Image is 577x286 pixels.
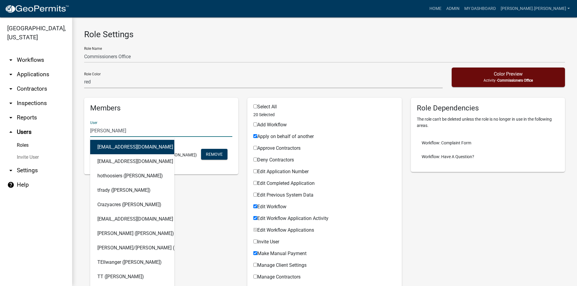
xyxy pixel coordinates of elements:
input: Edit Application Number [253,169,257,173]
button: tfrady ([PERSON_NAME]) [90,183,174,197]
button: hothoosiers ([PERSON_NAME]) [90,169,174,183]
a: Admin [444,3,462,14]
button: Remove [201,149,227,160]
span: Make Manual Payment [257,251,307,256]
div: Workflow Applications [253,263,395,270]
input: Edit Workflow [253,204,257,208]
p: Activity - [456,78,560,83]
div: Workflow Applications [253,169,395,176]
input: Edit Workflow Applications [253,228,257,232]
i: arrow_drop_down [7,56,14,64]
li: Workflow: Have A Question? [417,150,559,164]
i: arrow_drop_down [7,85,14,92]
i: help [7,181,14,188]
a: [PERSON_NAME].[PERSON_NAME] [498,3,572,14]
h5: Color Preview [456,71,560,77]
input: Approve Contractors [253,146,257,150]
input: Apply on behalf of another [253,134,257,138]
button: TT ([PERSON_NAME]) [90,269,174,284]
div: Workflow Applications [253,275,395,282]
span: Edit Workflow [257,204,286,209]
label: Select All [253,104,277,109]
a: Home [427,3,444,14]
div: Workflow Applications [253,122,395,130]
button: [EMAIL_ADDRESS][DOMAIN_NAME] ([PERSON_NAME] ) [90,154,174,169]
span: Edit Workflow Application Activity [257,215,328,221]
i: arrow_drop_down [7,114,14,121]
input: Edit Previous System Data [253,193,257,197]
p: The role can't be deleted unless the role is no longer in use in the following areas. [417,116,559,129]
div: Workflow Applications [253,239,395,247]
div: Workflow Applications [253,251,395,258]
input: Select All [253,104,257,108]
input: Edit Workflow Application Activity [253,216,257,220]
h5: Role Dependencies [417,104,559,113]
button: TEllwanger ([PERSON_NAME]) [90,255,174,269]
input: Make Manual Payment [253,251,257,255]
button: [PERSON_NAME] ([PERSON_NAME]) [90,226,174,241]
div: Workflow Applications [253,204,395,212]
button: [EMAIL_ADDRESS][DOMAIN_NAME] ([PERSON_NAME]) [90,140,174,154]
input: Manage Client Settings [253,263,257,267]
div: Workflow Applications [253,193,395,200]
div: Workflow Applications [253,216,395,223]
i: arrow_drop_down [7,100,14,107]
input: Edit Completed Application [253,181,257,185]
li: Workflow: Complaint Form [417,136,559,150]
span: Apply on behalf of another [257,134,314,139]
span: Commissioners Office [497,78,533,83]
div: Workflow Applications [253,181,395,188]
h5: Members [90,104,232,113]
i: arrow_drop_down [7,71,14,78]
div: Workflow Applications [253,134,395,141]
div: Workflow Applications [253,228,395,235]
button: [PERSON_NAME]/[PERSON_NAME] ([PERSON_NAME]/[PERSON_NAME] ) [90,241,174,255]
i: arrow_drop_down [7,167,14,174]
i: arrow_drop_up [7,128,14,136]
div: Workflow Applications [253,146,395,153]
button: Crazyacres ([PERSON_NAME]) [90,197,174,212]
input: Invite User [253,239,257,243]
input: Deny Contractors [253,158,257,161]
h3: Role Settings [84,29,565,40]
span: Edit Workflow Applications [257,227,314,233]
button: [EMAIL_ADDRESS][DOMAIN_NAME] ([PERSON_NAME]) [90,212,174,226]
input: Add Workflow [253,122,257,126]
a: My Dashboard [462,3,498,14]
input: Manage Contractors [253,275,257,278]
div: Workflow Applications [253,158,395,165]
